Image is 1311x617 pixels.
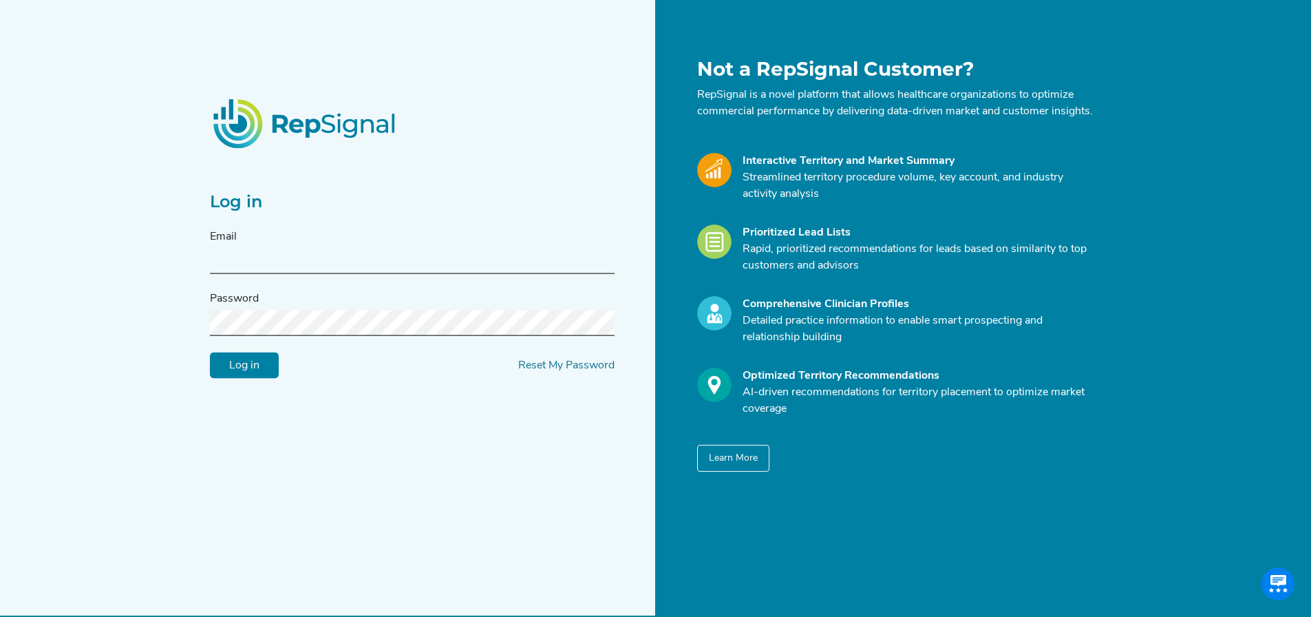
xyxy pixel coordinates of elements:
div: Interactive Territory and Market Summary [743,153,1094,169]
input: Log in [210,353,279,379]
div: Prioritized Lead Lists [743,224,1094,241]
p: RepSignal is a novel platform that allows healthcare organizations to optimize commercial perform... [697,87,1094,120]
label: Password [210,291,259,307]
div: Optimized Territory Recommendations [743,368,1094,384]
p: Streamlined territory procedure volume, key account, and industry activity analysis [743,169,1094,202]
h1: Not a RepSignal Customer? [697,58,1094,81]
p: Rapid, prioritized recommendations for leads based on similarity to top customers and advisors [743,241,1094,274]
img: Profile_Icon.739e2aba.svg [697,296,732,331]
img: RepSignalLogo.20539ed3.png [196,82,415,165]
h2: Log in [210,192,615,212]
p: AI-driven recommendations for territory placement to optimize market coverage [743,384,1094,417]
img: Leads_Icon.28e8c528.svg [697,224,732,259]
label: Email [210,229,237,245]
img: Optimize_Icon.261f85db.svg [697,368,732,402]
div: Comprehensive Clinician Profiles [743,296,1094,313]
img: Market_Icon.a700a4ad.svg [697,153,732,187]
a: Reset My Password [518,360,615,371]
button: Learn More [697,445,769,472]
p: Detailed practice information to enable smart prospecting and relationship building [743,313,1094,346]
